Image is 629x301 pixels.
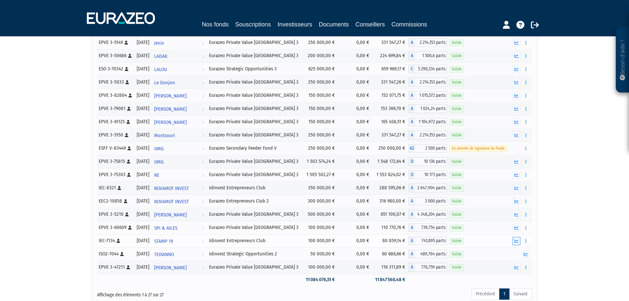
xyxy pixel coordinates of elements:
i: [Français] Personne physique [128,226,132,230]
div: Eurazeo Private Value [GEOGRAPHIC_DATA] 3 [209,118,299,125]
div: EPVE 3-47211 [99,264,132,271]
a: [PERSON_NAME] [152,102,207,115]
a: RE [152,168,207,181]
i: [Français] Personne physique [124,199,127,203]
span: OMG [154,156,164,168]
div: Eurazeo Private Value [GEOGRAPHIC_DATA] 3 [209,171,299,178]
div: A - Eurazeo Private Value Europe 3 [408,52,447,60]
i: Voir l'investisseur [202,50,204,62]
td: 316 980,00 € [372,195,408,208]
div: A - Eurazeo Entrepreneurs Club 2 [408,197,447,206]
div: A - Idinvest Entrepreneurs Club [408,237,447,245]
span: 489,764 parts [415,250,447,258]
span: 1 500,6 parts [415,52,447,60]
td: 651 100,07 € [372,208,408,221]
i: [Français] Personne physique [127,146,131,150]
td: 0,00 € [338,129,373,142]
td: 200 000,00 € [301,49,338,62]
div: [DATE] [137,39,149,46]
span: 739,754 parts [415,223,447,232]
i: [Français] Personne physique [118,186,121,190]
div: Eurazeo Private Value [GEOGRAPHIC_DATA] 3 [209,264,299,271]
div: Eurazeo Private Value [GEOGRAPHIC_DATA] 3 [209,132,299,138]
div: A - Idinvest Strategic Opportunities 2 [408,250,447,258]
div: EPVE 3-79081 [99,105,132,112]
i: Voir l'investisseur [202,196,204,208]
a: OMG [152,155,207,168]
td: 0,00 € [338,208,373,221]
span: Valide [449,264,464,271]
td: 0,00 € [338,168,373,181]
td: 1 505 502,27 € [301,168,338,181]
div: Affichage des éléments 1 à 27 sur 27 [97,288,273,298]
td: 0,00 € [338,195,373,208]
div: [DATE] [137,237,149,244]
i: Voir l'investisseur [202,248,204,261]
a: [PERSON_NAME] [152,208,207,221]
span: OMG [154,143,164,155]
span: A [408,263,415,272]
i: [Français] Personne physique [125,80,129,84]
td: 0,00 € [338,49,373,62]
i: Voir l'investisseur [202,209,204,221]
img: 1732889491-logotype_eurazeo_blanc_rvb.png [87,12,155,24]
div: [DATE] [137,92,149,99]
span: Le Donjon [154,77,175,89]
div: Eurazeo Private Value [GEOGRAPHIC_DATA] 3 [209,211,299,218]
td: 0,00 € [338,62,373,76]
i: Voir l'investisseur [202,182,204,195]
td: 1 553 824,02 € [372,168,408,181]
div: A - Eurazeo Private Value Europe 3 [408,118,447,126]
span: A [408,223,415,232]
span: A [408,118,415,126]
i: Voir l'investisseur [202,143,204,155]
td: 153 369,70 € [372,102,408,115]
span: Valide [449,238,464,244]
span: Valide [449,225,464,231]
div: [DATE] [137,118,149,125]
span: A [408,78,415,87]
div: [DATE] [137,105,149,112]
span: 2 214,153 parts [415,78,447,87]
div: [DATE] [137,264,149,271]
span: Jenix [154,37,164,49]
td: 250 000,00 € [301,76,338,89]
div: Eurazeo Private Value [GEOGRAPHIC_DATA] 3 [209,39,299,46]
span: Montsouri [154,130,175,142]
span: 3 000 parts [415,197,447,206]
div: [DATE] [137,79,149,86]
td: 331 547,27 € [372,129,408,142]
a: Commissions [392,20,427,29]
i: [Français] Personne physique [128,94,132,97]
td: 100 000,00 € [301,234,338,247]
a: STAMP 19 [152,234,207,247]
span: 10 136 parts [415,157,447,166]
i: Voir l'investisseur [202,235,204,247]
span: 741,895 parts [415,237,447,245]
td: 110 770,76 € [372,221,408,234]
div: C - Eurazeo Strategic Opportunities 3 [408,65,447,73]
i: [Français] Personne physique [126,265,130,269]
a: [PERSON_NAME] [152,261,207,274]
td: 100 000,00 € [301,221,338,234]
td: 11 847 560,48 € [372,274,408,285]
div: EPVE 3-60609 [99,224,132,231]
span: Valide [449,185,464,191]
span: A [408,131,415,139]
td: 288 595,06 € [372,181,408,195]
a: TEIXANNO [152,247,207,261]
td: 659 969,17 € [372,62,408,76]
div: [DATE] [137,145,149,152]
div: [DATE] [137,211,149,218]
div: EPVE 3-75303 [99,171,132,178]
td: 0,00 € [338,221,373,234]
a: Nos fonds [202,20,228,29]
span: ROVAMOT INVEST [154,196,189,208]
p: Besoin d'aide ? [619,30,626,90]
td: 250 000,00 € [301,129,338,142]
a: ROVAMOT INVEST [152,195,207,208]
div: A - Eurazeo Private Value Europe 3 [408,38,447,47]
span: 1 104,972 parts [415,118,447,126]
span: 2 647,904 parts [415,184,447,192]
span: Valide [449,93,464,99]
